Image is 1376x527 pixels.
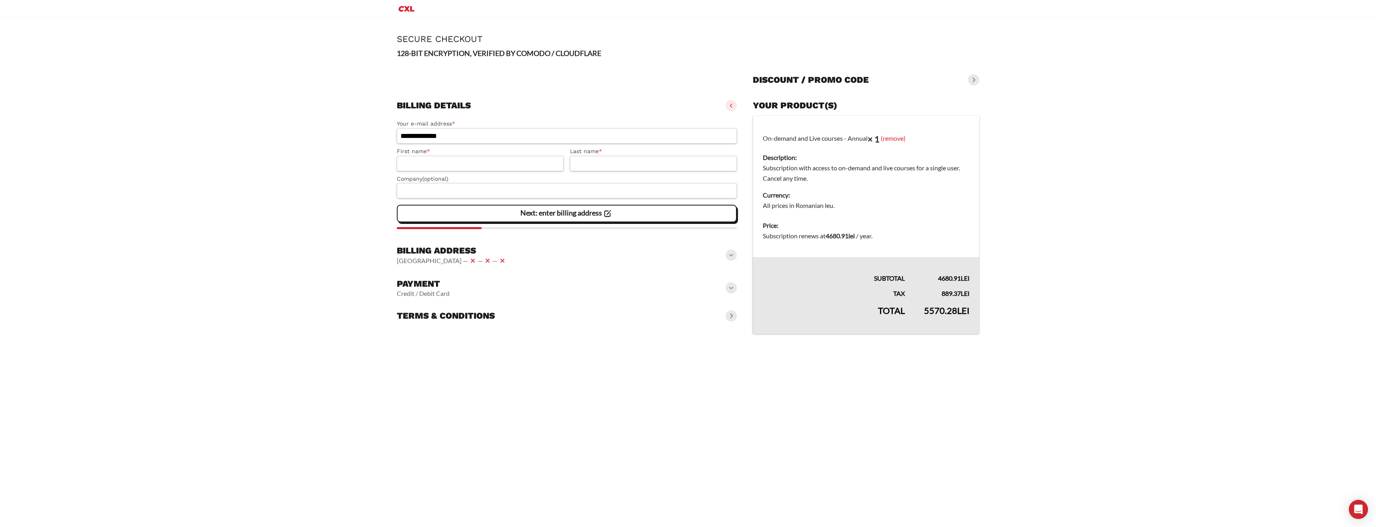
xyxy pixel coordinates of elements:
[397,278,450,289] h3: Payment
[397,256,507,265] vaadin-horizontal-layout: [GEOGRAPHIC_DATA] — — —
[763,220,970,231] dt: Price:
[763,163,970,184] dd: Subscription with access to on-demand and live courses for a single user. Cancel any time.
[763,232,872,240] span: Subscription renews at .
[848,232,855,240] span: lei
[868,134,880,144] strong: × 1
[938,274,970,282] bdi: 4680.91
[397,119,737,128] label: Your e-mail address
[397,34,979,44] h1: Secure Checkout
[397,100,471,111] h3: Billing details
[763,152,970,163] dt: Description:
[570,147,737,156] label: Last name
[422,176,448,182] span: (optional)
[856,232,871,240] span: / year
[753,283,914,299] th: Tax
[753,74,869,86] h3: Discount / promo code
[763,190,970,200] dt: Currency:
[397,245,507,256] h3: Billing address
[826,232,855,240] bdi: 4680.91
[957,305,970,316] span: lei
[397,49,601,58] strong: 128-BIT ENCRYPTION, VERIFIED BY COMODO / CLOUDFLARE
[881,134,906,142] a: (remove)
[397,289,450,297] vaadin-horizontal-layout: Credit / Debit Card
[753,116,979,216] td: On-demand and Live courses - Annual
[1349,500,1368,519] div: Open Intercom Messenger
[397,205,737,222] vaadin-button: Next: enter billing address
[397,147,564,156] label: First name
[763,200,970,211] dd: All prices in Romanian leu.
[753,299,914,334] th: Total
[924,305,970,316] bdi: 5570.28
[753,257,914,283] th: Subtotal
[942,289,970,297] bdi: 889.37
[961,289,970,297] span: lei
[397,174,737,184] label: Company
[961,274,970,282] span: lei
[397,310,495,321] h3: Terms & conditions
